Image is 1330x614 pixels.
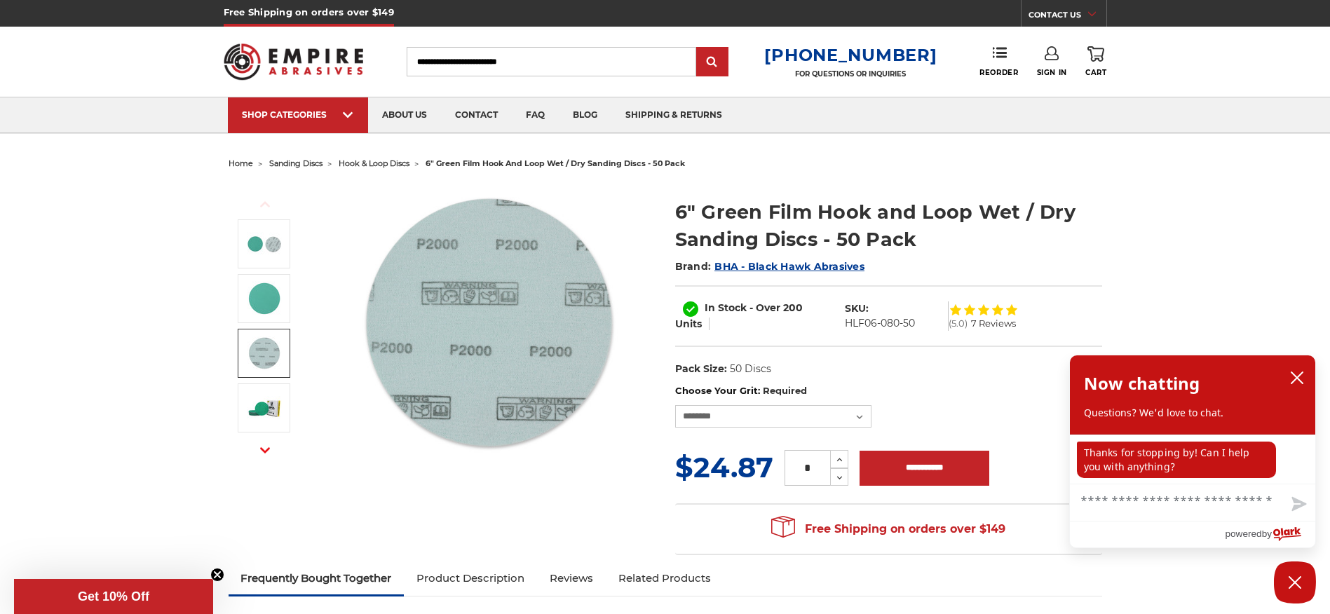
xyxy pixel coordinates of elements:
[730,362,771,376] dd: 50 Discs
[771,515,1005,543] span: Free Shipping on orders over $149
[78,589,149,603] span: Get 10% Off
[783,301,803,314] span: 200
[559,97,611,133] a: blog
[675,384,1102,398] label: Choose Your Grit:
[1037,68,1067,77] span: Sign In
[14,579,213,614] div: Get 10% OffClose teaser
[512,97,559,133] a: faq
[675,318,702,330] span: Units
[675,260,712,273] span: Brand:
[675,362,727,376] dt: Pack Size:
[1070,435,1315,484] div: chat
[1069,355,1316,548] div: olark chatbox
[764,45,937,65] a: [PHONE_NUMBER]
[1029,7,1106,27] a: CONTACT US
[404,563,537,594] a: Product Description
[749,301,780,314] span: - Over
[949,319,968,328] span: (5.0)
[675,450,773,484] span: $24.87
[339,158,409,168] a: hook & loop discs
[368,97,441,133] a: about us
[1084,406,1301,420] p: Questions? We'd love to chat.
[210,568,224,582] button: Close teaser
[764,69,937,79] p: FOR QUESTIONS OR INQUIRIES
[971,319,1016,328] span: 7 Reviews
[247,336,282,371] img: 6-inch ultra fine 2000-grit green film hook & loop disc for metalworking and woodworking applicat...
[1262,525,1272,543] span: by
[426,158,685,168] span: 6" green film hook and loop wet / dry sanding discs - 50 pack
[611,97,736,133] a: shipping & returns
[1084,369,1200,397] h2: Now chatting
[1085,46,1106,77] a: Cart
[1225,525,1261,543] span: powered
[979,46,1018,76] a: Reorder
[845,301,869,316] dt: SKU:
[348,184,629,464] img: 6-inch 60-grit green film hook and loop sanding discs with fast cutting aluminum oxide for coarse...
[247,226,282,261] img: 6-inch 60-grit green film hook and loop sanding discs with fast cutting aluminum oxide for coarse...
[229,158,253,168] a: home
[606,563,724,594] a: Related Products
[675,198,1102,253] h1: 6" Green Film Hook and Loop Wet / Dry Sanding Discs - 50 Pack
[763,385,807,396] small: Required
[1280,489,1315,521] button: Send message
[1225,521,1315,547] a: Powered by Olark
[698,48,726,76] input: Submit
[845,316,915,331] dd: HLF06-080-50
[247,281,282,316] img: 6-inch 120-grit green film hook and loop disc for contour sanding on ferrous and non ferrous surf...
[1274,561,1316,603] button: Close Chatbox
[248,189,282,219] button: Previous
[1077,442,1276,478] p: Thanks for stopping by! Can I help you with anything?
[229,563,405,594] a: Frequently Bought Together
[1085,68,1106,77] span: Cart
[537,563,606,594] a: Reviews
[242,109,354,120] div: SHOP CATEGORIES
[269,158,323,168] a: sanding discs
[705,301,747,314] span: In Stock
[714,260,864,273] a: BHA - Black Hawk Abrasives
[247,390,282,425] img: BHA box multi pack with 50 water resistant 6-inch green film hook and loop sanding discs p2000 gr...
[248,435,282,465] button: Next
[224,34,364,89] img: Empire Abrasives
[1286,367,1308,388] button: close chatbox
[441,97,512,133] a: contact
[979,68,1018,77] span: Reorder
